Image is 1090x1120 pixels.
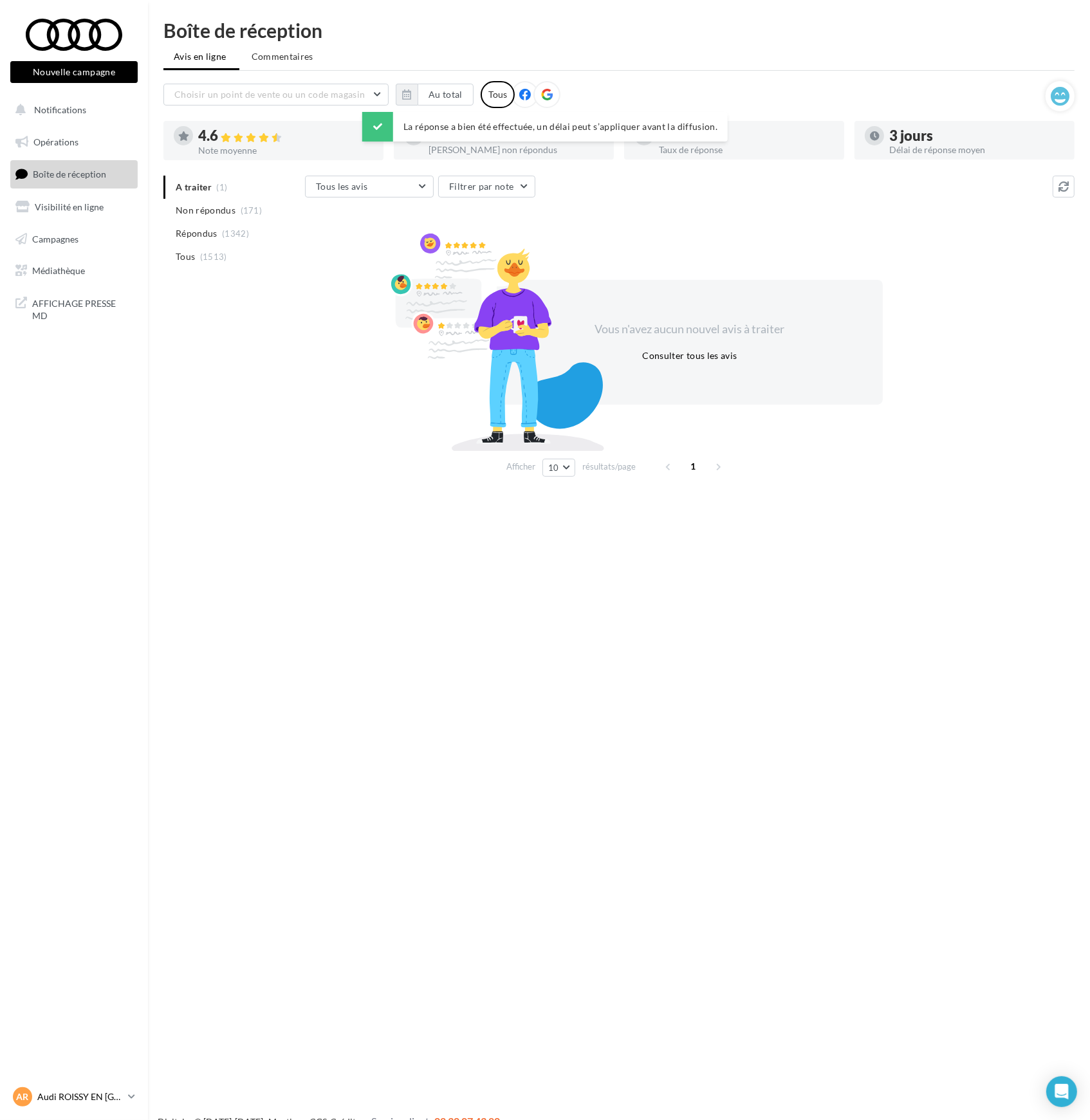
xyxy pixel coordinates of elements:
[10,1085,138,1109] a: AR Audi ROISSY EN [GEOGRAPHIC_DATA]
[198,146,373,155] div: Note moyenne
[579,321,800,338] div: Vous n'avez aucun nouvel avis à traiter
[222,228,249,239] span: (1342)
[8,289,140,327] a: AFFICHAGE PRESSE MD
[198,129,373,143] div: 4.6
[200,252,227,262] span: (1513)
[418,84,474,106] button: Au total
[396,84,474,106] button: Au total
[33,169,106,179] span: Boîte de réception
[176,250,195,263] span: Tous
[35,201,104,212] span: Visibilité en ligne
[163,84,389,106] button: Choisir un point de vente ou un code magasin
[1046,1076,1077,1107] div: Open Intercom Messenger
[305,176,434,197] button: Tous les avis
[8,226,140,253] a: Campagnes
[438,176,535,197] button: Filtrer par note
[241,205,263,216] span: (171)
[33,136,79,147] span: Opérations
[659,129,834,143] div: 89 %
[32,295,133,322] span: AFFICHAGE PRESSE MD
[316,181,368,192] span: Tous les avis
[37,1090,123,1103] p: Audi ROISSY EN [GEOGRAPHIC_DATA]
[8,160,140,188] a: Boîte de réception
[32,265,85,276] span: Médiathèque
[8,194,140,221] a: Visibilité en ligne
[548,463,559,473] span: 10
[8,129,140,156] a: Opérations
[176,227,217,240] span: Répondus
[174,89,365,100] span: Choisir un point de vente ou un code magasin
[481,81,515,108] div: Tous
[889,145,1064,154] div: Délai de réponse moyen
[176,204,236,217] span: Non répondus
[889,129,1064,143] div: 3 jours
[252,50,313,63] span: Commentaires
[659,145,834,154] div: Taux de réponse
[8,96,135,124] button: Notifications
[163,21,1075,40] div: Boîte de réception
[32,233,79,244] span: Campagnes
[582,461,636,473] span: résultats/page
[362,112,728,142] div: La réponse a bien été effectuée, un délai peut s’appliquer avant la diffusion.
[17,1090,29,1103] span: AR
[506,461,535,473] span: Afficher
[8,257,140,284] a: Médiathèque
[34,104,86,115] span: Notifications
[637,348,742,363] button: Consulter tous les avis
[542,459,575,477] button: 10
[683,456,704,477] span: 1
[10,61,138,83] button: Nouvelle campagne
